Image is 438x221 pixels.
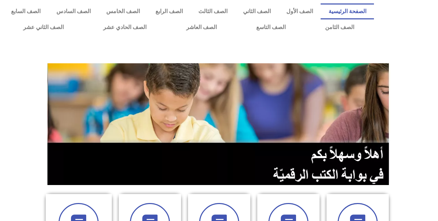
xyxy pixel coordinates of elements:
[148,3,190,19] a: الصف الرابع
[235,3,278,19] a: الصف الثاني
[3,3,48,19] a: الصف السابع
[190,3,235,19] a: الصف الثالث
[321,3,374,19] a: الصفحة الرئيسية
[305,19,374,35] a: الصف الثامن
[3,19,83,35] a: الصف الثاني عشر
[48,3,98,19] a: الصف السادس
[83,19,166,35] a: الصف الحادي عشر
[98,3,148,19] a: الصف الخامس
[167,19,236,35] a: الصف العاشر
[236,19,305,35] a: الصف التاسع
[278,3,321,19] a: الصف الأول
